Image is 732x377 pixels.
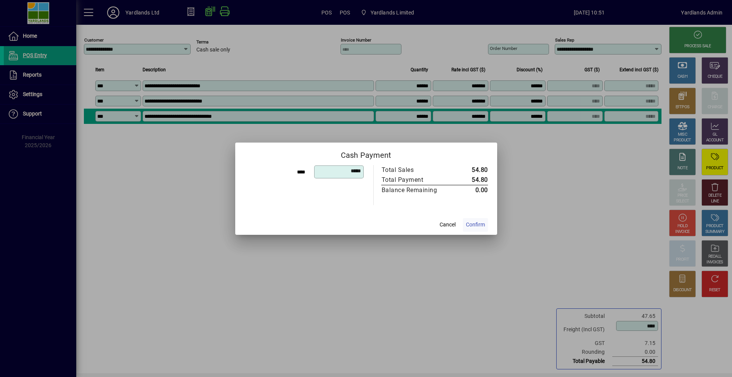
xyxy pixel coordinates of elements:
td: 54.80 [453,175,488,185]
td: 54.80 [453,165,488,175]
div: Balance Remaining [382,186,446,195]
button: Confirm [463,218,488,232]
td: Total Sales [381,165,453,175]
td: Total Payment [381,175,453,185]
span: Cancel [440,221,456,229]
span: Confirm [466,221,485,229]
h2: Cash Payment [235,143,497,165]
button: Cancel [435,218,460,232]
td: 0.00 [453,185,488,195]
